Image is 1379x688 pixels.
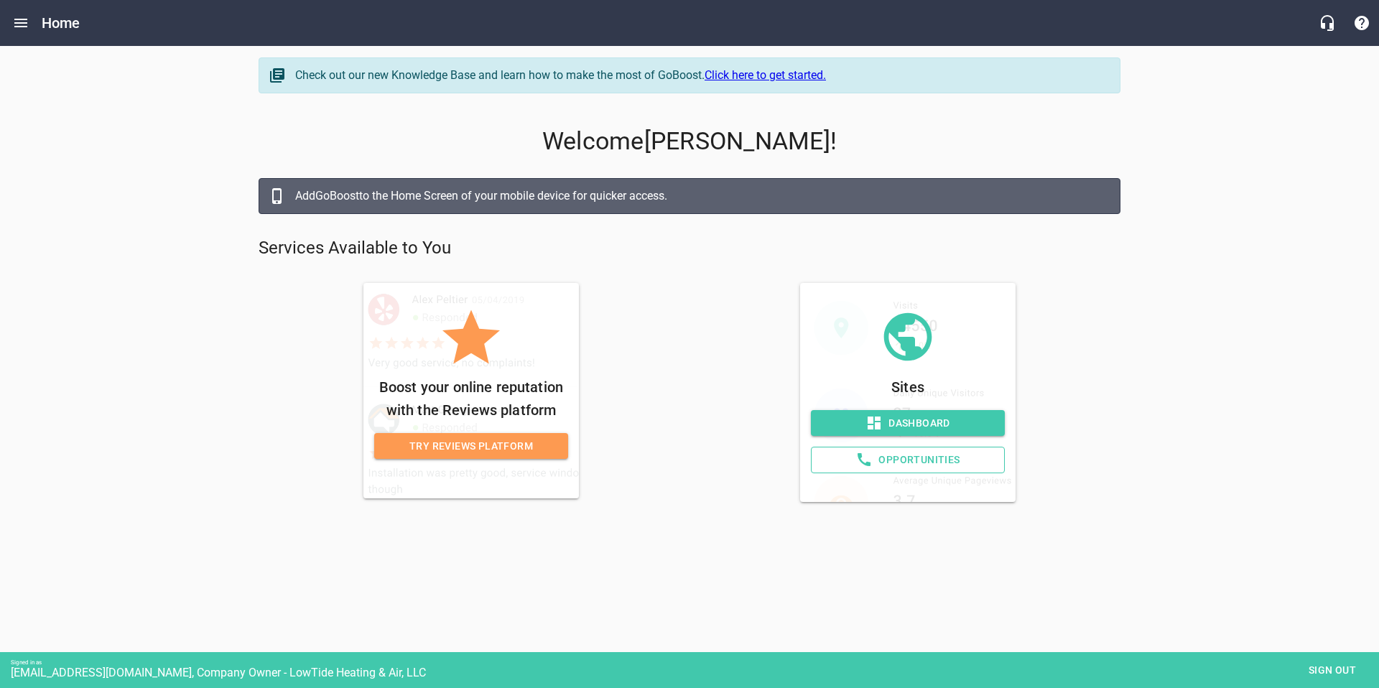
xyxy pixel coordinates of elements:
a: Try Reviews Platform [374,433,568,460]
a: Dashboard [811,410,1005,437]
p: Welcome [PERSON_NAME] ! [259,127,1120,156]
div: Signed in as [11,659,1379,666]
span: Dashboard [822,414,993,432]
div: Add GoBoost to the Home Screen of your mobile device for quicker access. [295,187,1105,205]
p: Boost your online reputation with the Reviews platform [374,376,568,422]
p: Sites [811,376,1005,399]
div: [EMAIL_ADDRESS][DOMAIN_NAME], Company Owner - LowTide Heating & Air, LLC [11,666,1379,679]
a: Click here to get started. [705,68,826,82]
span: Opportunities [823,451,993,469]
a: AddGoBoostto the Home Screen of your mobile device for quicker access. [259,178,1120,214]
button: Live Chat [1310,6,1345,40]
button: Open drawer [4,6,38,40]
button: Sign out [1296,657,1368,684]
button: Support Portal [1345,6,1379,40]
div: Check out our new Knowledge Base and learn how to make the most of GoBoost. [295,67,1105,84]
span: Try Reviews Platform [386,437,557,455]
p: Services Available to You [259,237,1120,260]
span: Sign out [1302,661,1362,679]
h6: Home [42,11,80,34]
a: Opportunities [811,447,1005,473]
